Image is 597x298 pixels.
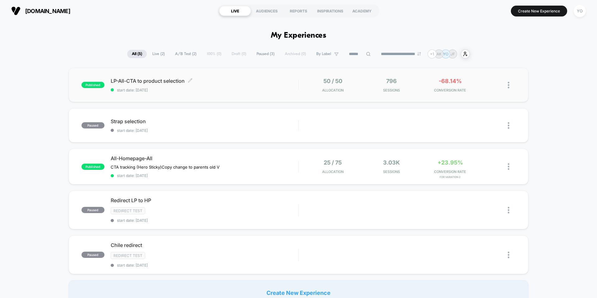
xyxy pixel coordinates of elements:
[111,207,145,214] span: Redirect Test
[511,6,567,16] button: Create New Experience
[451,52,455,56] p: JF
[9,6,72,16] button: [DOMAIN_NAME]
[508,252,509,258] img: close
[508,82,509,88] img: close
[111,155,298,161] span: All-Homepage-All
[111,242,298,248] span: Chile redirect
[283,6,314,16] div: REPORTS
[271,31,326,40] h1: My Experiences
[219,6,251,16] div: LIVE
[322,170,344,174] span: Allocation
[508,163,509,170] img: close
[148,50,169,58] span: Live ( 2 )
[422,175,478,179] span: for Variation 2
[252,50,279,58] span: Paused ( 3 )
[572,5,588,17] button: YO
[25,8,70,14] span: [DOMAIN_NAME]
[111,128,298,133] span: start date: [DATE]
[417,52,421,56] img: end
[437,159,463,166] span: +23.95%
[324,159,342,166] span: 25 / 75
[127,50,147,58] span: All ( 5 )
[111,252,145,259] span: Redirect Test
[111,118,298,124] span: Strap selection
[316,52,331,56] span: By Label
[111,88,298,92] span: start date: [DATE]
[439,78,462,84] span: -68.14%
[323,78,342,84] span: 50 / 50
[111,78,298,84] span: LP-All-CTA to product selection
[314,6,346,16] div: INSPIRATIONS
[346,6,378,16] div: ACADEMY
[574,5,586,17] div: YO
[111,165,220,170] span: CTA tracking (Hero Sticky)Copy change to parents old V
[428,49,437,58] div: + 1
[170,50,201,58] span: A/B Test ( 2 )
[422,170,478,174] span: CONVERSION RATE
[422,88,478,92] span: CONVERSION RATE
[111,218,298,223] span: start date: [DATE]
[81,82,104,88] span: published
[81,164,104,170] span: published
[81,122,104,128] span: paused
[364,170,419,174] span: Sessions
[386,78,397,84] span: 796
[111,197,298,203] span: Redirect LP to HP
[437,52,442,56] p: AK
[383,159,400,166] span: 3.03k
[322,88,344,92] span: Allocation
[81,252,104,258] span: paused
[111,263,298,268] span: start date: [DATE]
[364,88,419,92] span: Sessions
[81,207,104,213] span: paused
[11,6,21,16] img: Visually logo
[508,207,509,213] img: close
[251,6,283,16] div: AUDIENCES
[443,52,448,56] p: YO
[508,122,509,129] img: close
[111,173,298,178] span: start date: [DATE]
